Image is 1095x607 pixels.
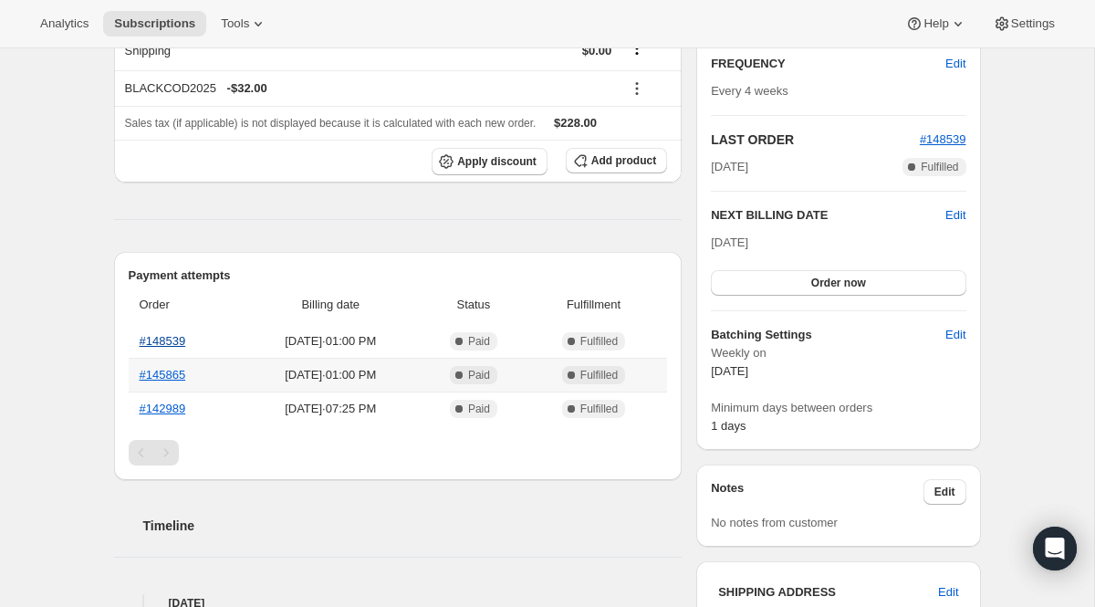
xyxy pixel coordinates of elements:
span: Billing date [245,296,417,314]
span: Tools [221,16,249,31]
button: Settings [982,11,1066,37]
button: Analytics [29,11,99,37]
button: Help [894,11,977,37]
button: #148539 [920,131,966,149]
span: Paid [468,368,490,382]
h3: Notes [711,479,923,505]
span: [DATE] · 01:00 PM [245,332,417,351]
th: Order [129,285,240,325]
h3: SHIPPING ADDRESS [718,583,938,602]
span: Fulfilled [580,368,618,382]
a: #142989 [140,402,186,415]
h2: Payment attempts [129,267,668,285]
span: Minimum days between orders [711,399,965,417]
span: [DATE] [711,364,748,378]
button: Order now [711,270,965,296]
div: Open Intercom Messenger [1033,527,1077,570]
span: [DATE] · 01:00 PM [245,366,417,384]
span: Fulfilled [580,402,618,416]
span: - $32.00 [227,79,267,98]
a: #148539 [920,132,966,146]
span: Subscriptions [114,16,195,31]
button: Edit [923,479,966,505]
span: No notes from customer [711,516,838,529]
span: Fulfilled [580,334,618,349]
span: [DATE] [711,158,748,176]
span: Sales tax (if applicable) is not displayed because it is calculated with each new order. [125,117,537,130]
h2: FREQUENCY [711,55,945,73]
h2: NEXT BILLING DATE [711,206,945,225]
span: Status [427,296,520,314]
span: Settings [1011,16,1055,31]
span: Edit [945,55,965,73]
button: Edit [927,578,969,607]
button: Apply discount [432,148,547,175]
span: [DATE] [711,235,748,249]
h2: Timeline [143,517,683,535]
span: Edit [945,326,965,344]
span: [DATE] · 07:25 PM [245,400,417,418]
span: 1 days [711,419,746,433]
h6: Batching Settings [711,326,945,344]
span: $228.00 [554,116,597,130]
span: Order now [811,276,866,290]
span: Weekly on [711,344,965,362]
th: Shipping [114,30,343,70]
span: Add product [591,153,656,168]
h2: LAST ORDER [711,131,920,149]
nav: Pagination [129,440,668,466]
span: Analytics [40,16,89,31]
button: Edit [934,49,976,78]
span: $0.00 [582,44,612,58]
button: Add product [566,148,667,173]
span: Paid [468,402,490,416]
div: BLACKCOD2025 [125,79,612,98]
button: Edit [945,206,965,225]
button: Subscriptions [103,11,206,37]
a: #145865 [140,368,186,382]
span: Every 4 weeks [711,84,788,98]
button: Tools [210,11,278,37]
span: Edit [934,485,955,499]
span: Fulfillment [531,296,656,314]
button: Edit [934,320,976,350]
a: #148539 [140,334,186,348]
button: Shipping actions [622,38,652,58]
span: Apply discount [457,154,537,169]
span: Fulfilled [921,160,958,174]
span: Paid [468,334,490,349]
span: Help [923,16,948,31]
span: Edit [938,583,958,602]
